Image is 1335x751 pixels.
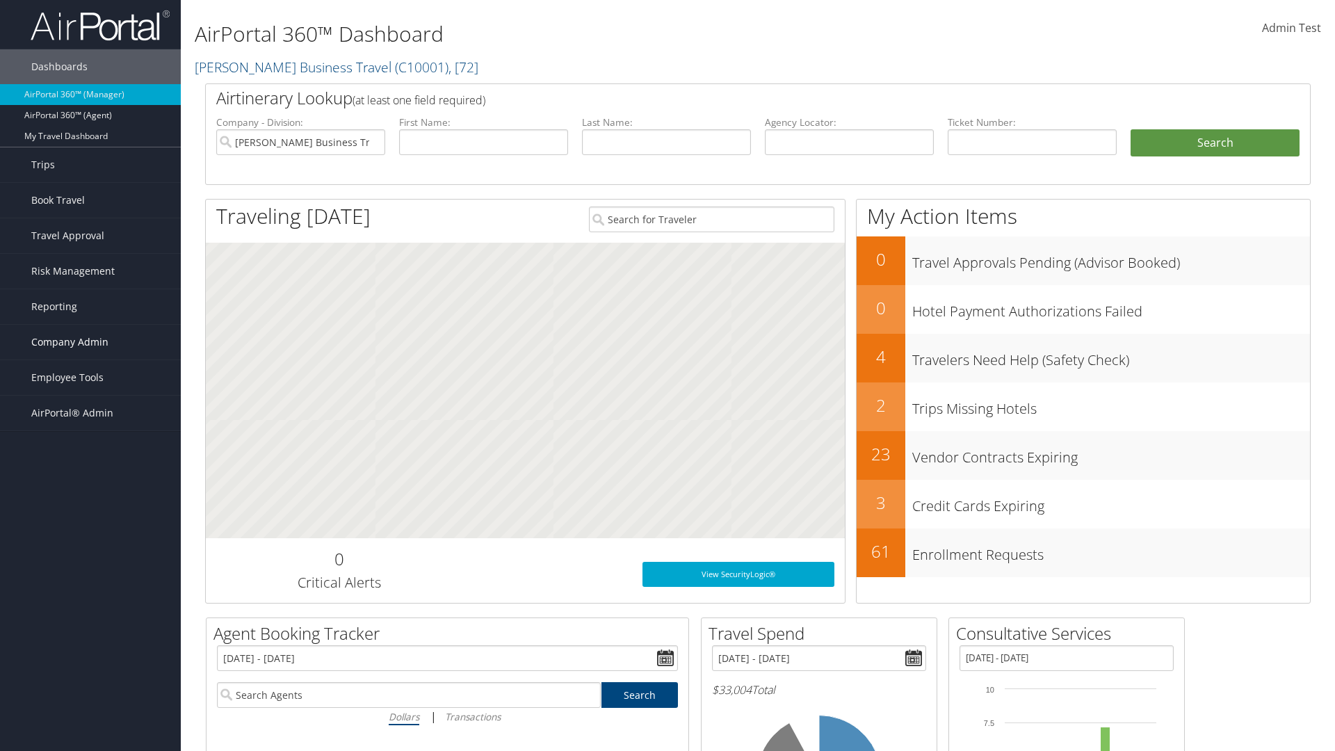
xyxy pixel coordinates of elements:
h3: Trips Missing Hotels [912,392,1310,419]
h2: 3 [857,491,905,515]
h2: Airtinerary Lookup [216,86,1208,110]
input: Search Agents [217,682,601,708]
h2: 23 [857,442,905,466]
label: Ticket Number: [948,115,1117,129]
label: First Name: [399,115,568,129]
a: 23Vendor Contracts Expiring [857,431,1310,480]
h3: Enrollment Requests [912,538,1310,565]
h3: Critical Alerts [216,573,462,592]
h3: Travelers Need Help (Safety Check) [912,344,1310,370]
h3: Hotel Payment Authorizations Failed [912,295,1310,321]
a: Admin Test [1262,7,1321,50]
span: Employee Tools [31,360,104,395]
input: Search for Traveler [589,207,834,232]
h2: 2 [857,394,905,417]
label: Last Name: [582,115,751,129]
a: 4Travelers Need Help (Safety Check) [857,334,1310,382]
a: 2Trips Missing Hotels [857,382,1310,431]
span: Admin Test [1262,20,1321,35]
tspan: 7.5 [984,719,994,727]
a: 0Hotel Payment Authorizations Failed [857,285,1310,334]
a: [PERSON_NAME] Business Travel [195,58,478,76]
div: | [217,708,678,725]
h2: 0 [857,248,905,271]
h1: My Action Items [857,202,1310,231]
h1: Traveling [DATE] [216,202,371,231]
h2: 61 [857,540,905,563]
h3: Credit Cards Expiring [912,490,1310,516]
h2: Agent Booking Tracker [213,622,688,645]
h2: 0 [216,547,462,571]
a: 3Credit Cards Expiring [857,480,1310,528]
i: Dollars [389,710,419,723]
i: Transactions [445,710,501,723]
span: Company Admin [31,325,108,360]
h3: Vendor Contracts Expiring [912,441,1310,467]
a: View SecurityLogic® [642,562,834,587]
tspan: 10 [986,686,994,694]
h1: AirPortal 360™ Dashboard [195,19,946,49]
h2: Consultative Services [956,622,1184,645]
h2: 4 [857,345,905,369]
span: (at least one field required) [353,92,485,108]
h6: Total [712,682,926,697]
h2: 0 [857,296,905,320]
h2: Travel Spend [709,622,937,645]
span: ( C10001 ) [395,58,448,76]
span: Reporting [31,289,77,324]
span: , [ 72 ] [448,58,478,76]
span: Book Travel [31,183,85,218]
a: 0Travel Approvals Pending (Advisor Booked) [857,236,1310,285]
span: $33,004 [712,682,752,697]
label: Agency Locator: [765,115,934,129]
span: Risk Management [31,254,115,289]
label: Company - Division: [216,115,385,129]
button: Search [1131,129,1300,157]
span: Travel Approval [31,218,104,253]
h3: Travel Approvals Pending (Advisor Booked) [912,246,1310,273]
img: airportal-logo.png [31,9,170,42]
a: Search [601,682,679,708]
span: Trips [31,147,55,182]
span: AirPortal® Admin [31,396,113,430]
a: 61Enrollment Requests [857,528,1310,577]
span: Dashboards [31,49,88,84]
